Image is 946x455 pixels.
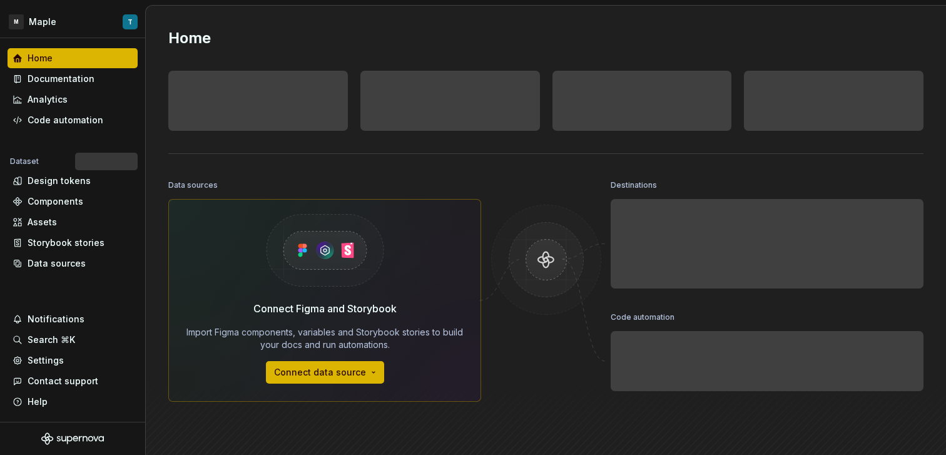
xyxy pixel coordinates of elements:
div: Code automation [28,114,103,126]
a: Assets [8,212,138,232]
div: M [9,14,24,29]
div: Assets [28,216,57,228]
a: Documentation [8,69,138,89]
div: Help [28,396,48,408]
div: Connect Figma and Storybook [253,301,397,316]
a: Home [8,48,138,68]
div: Home [28,52,53,64]
button: MMapleT [3,8,143,35]
a: Data sources [8,253,138,274]
div: Data sources [168,176,218,194]
h2: Home [168,28,211,48]
div: Documentation [28,73,94,85]
div: Design tokens [28,175,91,187]
div: Code automation [611,309,674,326]
div: Import Figma components, variables and Storybook stories to build your docs and run automations. [186,326,463,351]
div: T [128,17,133,27]
button: Notifications [8,309,138,329]
a: Design tokens [8,171,138,191]
div: Analytics [28,93,68,106]
div: Data sources [28,257,86,270]
div: Notifications [28,313,84,325]
a: Settings [8,350,138,371]
svg: Supernova Logo [41,432,104,445]
div: Contact support [28,375,98,387]
a: Components [8,192,138,212]
div: Components [28,195,83,208]
div: Maple [29,16,56,28]
a: Code automation [8,110,138,130]
div: Search ⌘K [28,334,75,346]
a: Analytics [8,89,138,110]
button: Search ⌘K [8,330,138,350]
div: Dataset [10,156,39,166]
div: Destinations [611,176,657,194]
div: Storybook stories [28,237,104,249]
a: Storybook stories [8,233,138,253]
span: Connect data source [274,366,366,379]
button: Connect data source [266,361,384,384]
button: Help [8,392,138,412]
div: Settings [28,354,64,367]
button: Contact support [8,371,138,391]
